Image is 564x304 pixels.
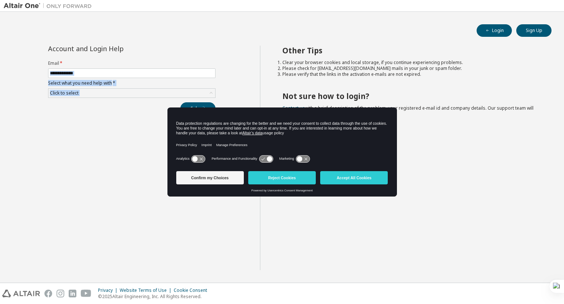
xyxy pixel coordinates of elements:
[180,102,216,115] button: Submit
[69,290,76,297] img: linkedin.svg
[477,24,512,37] button: Login
[174,287,211,293] div: Cookie Consent
[4,2,95,10] img: Altair One
[44,290,52,297] img: facebook.svg
[81,290,91,297] img: youtube.svg
[282,60,539,66] li: Clear your browser cookies and local storage, if you continue experiencing problems.
[48,46,182,52] div: Account and Login Help
[282,105,534,117] span: with a brief description of the problem, your registered e-mail id and company details. Our suppo...
[282,46,539,55] h2: Other Tips
[48,80,216,86] label: Select what you need help with
[516,24,552,37] button: Sign Up
[98,287,120,293] div: Privacy
[282,105,305,111] a: Contact us
[282,71,539,77] li: Please verify that the links in the activation e-mails are not expired.
[57,290,64,297] img: instagram.svg
[282,91,539,101] h2: Not sure how to login?
[48,60,216,66] label: Email
[50,90,79,96] div: Click to select
[98,293,211,300] p: © 2025 Altair Engineering, Inc. All Rights Reserved.
[2,290,40,297] img: altair_logo.svg
[120,287,174,293] div: Website Terms of Use
[48,89,215,98] div: Click to select
[282,66,539,71] li: Please check for [EMAIL_ADDRESS][DOMAIN_NAME] mails in your junk or spam folder.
